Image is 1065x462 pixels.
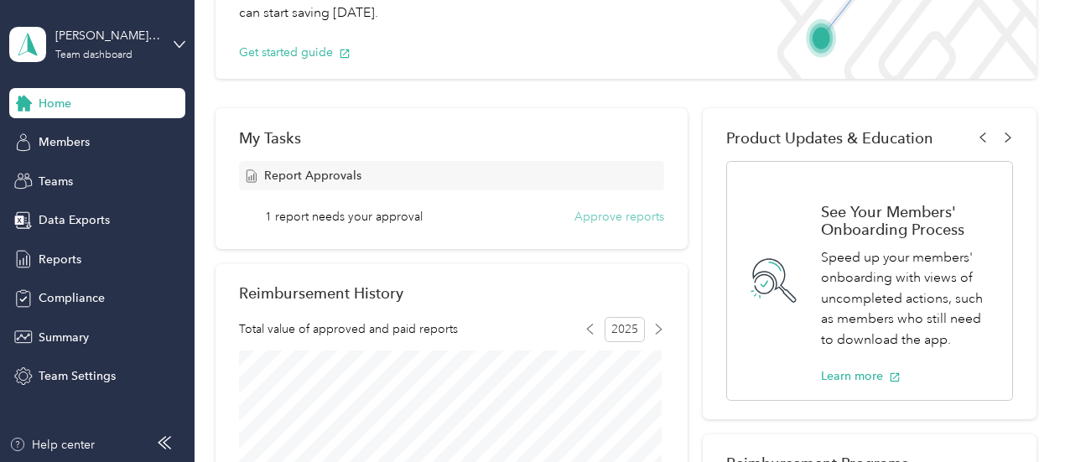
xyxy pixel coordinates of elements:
[39,173,73,190] span: Teams
[39,133,90,151] span: Members
[264,167,361,184] span: Report Approvals
[239,284,403,302] h2: Reimbursement History
[821,367,901,385] button: Learn more
[821,203,995,238] h1: See Your Members' Onboarding Process
[39,251,81,268] span: Reports
[39,367,116,385] span: Team Settings
[605,317,645,342] span: 2025
[39,329,89,346] span: Summary
[239,44,351,61] button: Get started guide
[239,129,665,147] div: My Tasks
[39,211,110,229] span: Data Exports
[726,129,933,147] span: Product Updates & Education
[265,208,423,226] span: 1 report needs your approval
[55,50,132,60] div: Team dashboard
[39,289,105,307] span: Compliance
[821,247,995,350] p: Speed up your members' onboarding with views of uncompleted actions, such as members who still ne...
[55,27,160,44] div: [PERSON_NAME][EMAIL_ADDRESS][PERSON_NAME][DOMAIN_NAME]
[239,320,458,338] span: Total value of approved and paid reports
[971,368,1065,462] iframe: Everlance-gr Chat Button Frame
[39,95,71,112] span: Home
[9,436,95,454] button: Help center
[574,208,664,226] button: Approve reports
